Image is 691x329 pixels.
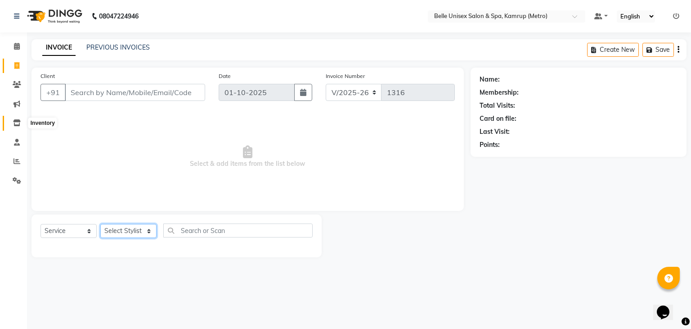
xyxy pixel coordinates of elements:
a: INVOICE [42,40,76,56]
label: Date [219,72,231,80]
label: Invoice Number [326,72,365,80]
b: 08047224946 [99,4,139,29]
div: Membership: [480,88,519,97]
input: Search by Name/Mobile/Email/Code [65,84,205,101]
div: Points: [480,140,500,150]
input: Search or Scan [163,224,313,238]
div: Inventory [28,118,57,128]
button: +91 [40,84,66,101]
div: Name: [480,75,500,84]
div: Last Visit: [480,127,510,137]
img: logo [23,4,85,29]
a: PREVIOUS INVOICES [86,43,150,51]
div: Card on file: [480,114,516,123]
iframe: chat widget [653,293,682,320]
label: Client [40,72,55,80]
button: Save [642,43,674,57]
span: Select & add items from the list below [40,112,455,202]
button: Create New [587,43,639,57]
div: Total Visits: [480,101,515,110]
